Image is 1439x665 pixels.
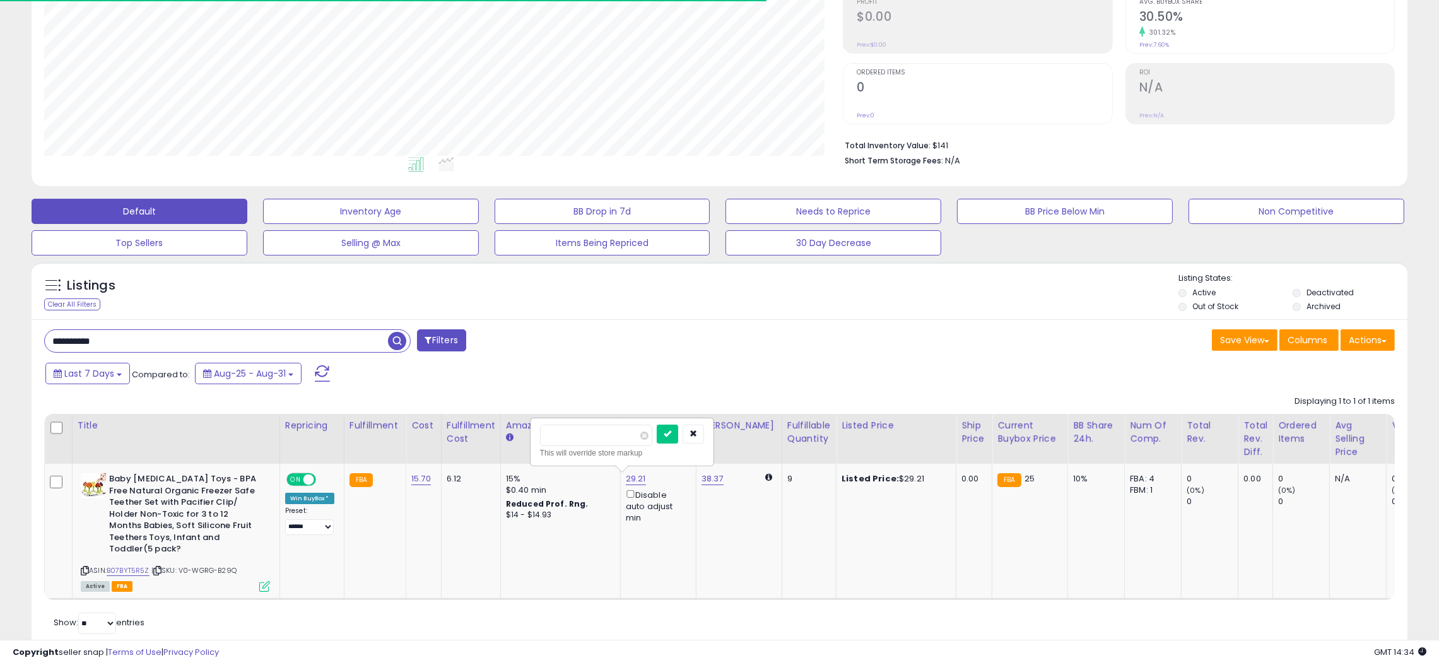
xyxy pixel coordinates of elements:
[44,298,100,310] div: Clear All Filters
[702,473,724,485] a: 38.37
[1139,41,1169,49] small: Prev: 7.60%
[151,565,237,575] span: | SKU: V0-WGRG-B29Q
[163,646,219,658] a: Privacy Policy
[1243,419,1267,459] div: Total Rev. Diff.
[857,80,1112,97] h2: 0
[857,112,874,119] small: Prev: 0
[945,155,960,167] span: N/A
[506,473,611,485] div: 15%
[1212,329,1277,351] button: Save View
[1073,419,1119,445] div: BB Share 24h.
[1307,301,1341,312] label: Archived
[132,368,190,380] span: Compared to:
[842,473,899,485] b: Listed Price:
[495,230,710,256] button: Items Being Repriced
[54,616,144,628] span: Show: entries
[81,473,270,591] div: ASIN:
[857,41,886,49] small: Prev: $0.00
[13,646,59,658] strong: Copyright
[1374,646,1426,658] span: 2025-09-8 14:34 GMT
[1192,287,1216,298] label: Active
[961,419,987,445] div: Ship Price
[1187,485,1204,495] small: (0%)
[540,447,704,459] div: This will override store markup
[506,419,615,432] div: Amazon Fees
[506,485,611,496] div: $0.40 min
[1025,473,1035,485] span: 25
[67,277,115,295] h5: Listings
[349,419,401,432] div: Fulfillment
[195,363,302,384] button: Aug-25 - Aug-31
[845,137,1385,152] li: $141
[1278,485,1296,495] small: (0%)
[1278,496,1329,507] div: 0
[1145,28,1176,37] small: 301.32%
[32,199,247,224] button: Default
[1139,69,1394,76] span: ROI
[787,473,826,485] div: 9
[845,140,931,151] b: Total Inventory Value:
[1278,419,1324,445] div: Ordered Items
[81,581,110,592] span: All listings currently available for purchase on Amazon
[506,498,589,509] b: Reduced Prof. Rng.
[417,329,466,351] button: Filters
[314,474,334,485] span: OFF
[1392,485,1409,495] small: (0%)
[1187,473,1238,485] div: 0
[1139,112,1164,119] small: Prev: N/A
[411,473,431,485] a: 15.70
[1130,419,1176,445] div: Num of Comp.
[109,473,262,558] b: Baby [MEDICAL_DATA] Toys - BPA Free Natural Organic Freezer Safe Teether Set with Pacifier Clip/ ...
[263,230,479,256] button: Selling @ Max
[845,155,943,166] b: Short Term Storage Fees:
[495,199,710,224] button: BB Drop in 7d
[957,199,1173,224] button: BB Price Below Min
[214,367,286,380] span: Aug-25 - Aug-31
[81,473,106,498] img: 41Iyp5a4FZL._SL40_.jpg
[78,419,274,432] div: Title
[285,419,339,432] div: Repricing
[1288,334,1327,346] span: Columns
[447,419,495,445] div: Fulfillment Cost
[1187,419,1233,445] div: Total Rev.
[626,473,646,485] a: 29.21
[1335,419,1381,459] div: Avg Selling Price
[1189,199,1404,224] button: Non Competitive
[112,581,133,592] span: FBA
[1192,301,1238,312] label: Out of Stock
[702,419,777,432] div: [PERSON_NAME]
[842,419,951,432] div: Listed Price
[447,473,491,485] div: 6.12
[857,69,1112,76] span: Ordered Items
[1178,273,1407,285] p: Listing States:
[857,9,1112,26] h2: $0.00
[64,367,114,380] span: Last 7 Days
[45,363,130,384] button: Last 7 Days
[1279,329,1339,351] button: Columns
[1392,419,1438,432] div: Velocity
[787,419,831,445] div: Fulfillable Quantity
[506,510,611,521] div: $14 - $14.93
[1187,496,1238,507] div: 0
[108,646,162,658] a: Terms of Use
[1130,473,1172,485] div: FBA: 4
[1130,485,1172,496] div: FBM: 1
[263,199,479,224] button: Inventory Age
[1073,473,1115,485] div: 10%
[961,473,982,485] div: 0.00
[626,488,686,524] div: Disable auto adjust min
[107,565,150,576] a: B07BYT5R5Z
[725,230,941,256] button: 30 Day Decrease
[13,647,219,659] div: seller snap | |
[1278,473,1329,485] div: 0
[1139,9,1394,26] h2: 30.50%
[285,493,334,504] div: Win BuyBox *
[1307,287,1354,298] label: Deactivated
[1139,80,1394,97] h2: N/A
[1335,473,1377,485] div: N/A
[842,473,946,485] div: $29.21
[32,230,247,256] button: Top Sellers
[285,507,334,534] div: Preset:
[288,474,303,485] span: ON
[411,419,436,432] div: Cost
